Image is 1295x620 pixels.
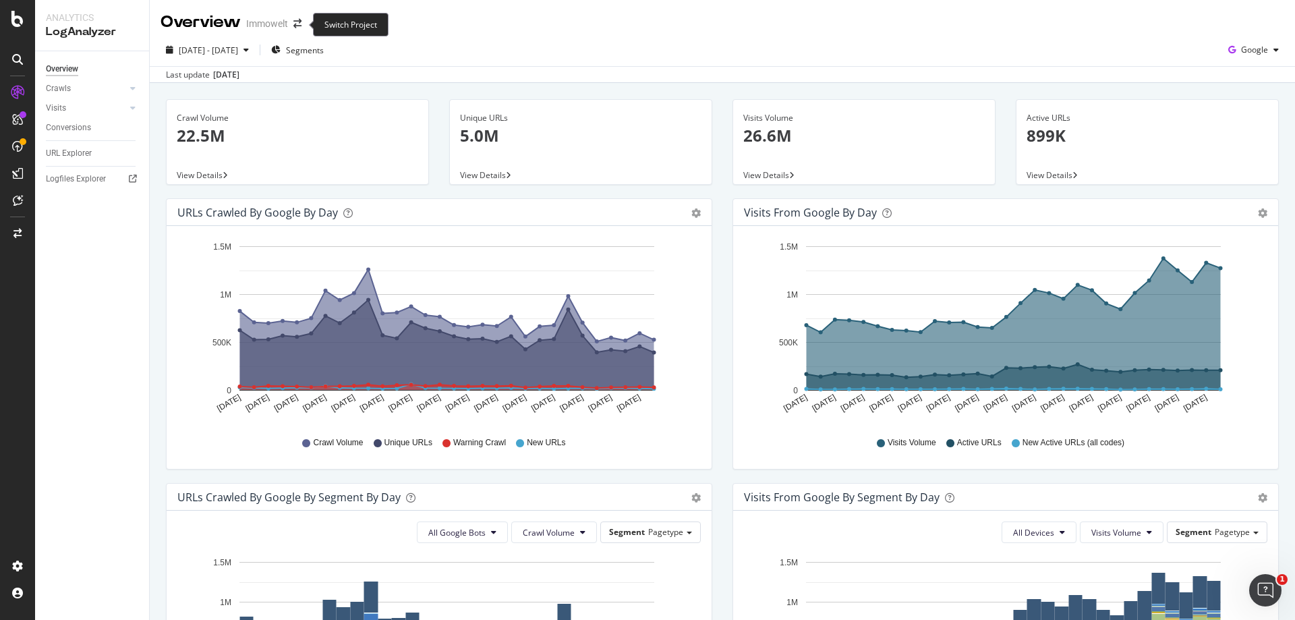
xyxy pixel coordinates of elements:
button: Segments [266,39,329,61]
div: Visits Volume [743,112,985,124]
span: Crawl Volume [523,527,575,538]
text: 1M [220,290,231,300]
p: 5.0M [460,124,701,147]
a: Crawls [46,82,126,96]
div: Active URLs [1027,112,1268,124]
div: [DATE] [213,69,239,81]
text: 1.5M [213,242,231,252]
span: All Google Bots [428,527,486,538]
span: View Details [743,169,789,181]
div: Visits from Google by day [744,206,877,219]
text: [DATE] [444,393,471,414]
div: LogAnalyzer [46,24,138,40]
button: Google [1223,39,1284,61]
text: [DATE] [244,393,271,414]
a: Logfiles Explorer [46,172,140,186]
div: Visits from Google By Segment By Day [744,490,940,504]
div: Conversions [46,121,91,135]
text: [DATE] [1096,393,1123,414]
text: [DATE] [839,393,866,414]
div: URLs Crawled by Google by day [177,206,338,219]
span: Visits Volume [888,437,936,449]
span: View Details [1027,169,1072,181]
iframe: Intercom live chat [1249,574,1282,607]
text: [DATE] [982,393,1009,414]
a: Conversions [46,121,140,135]
button: Crawl Volume [511,522,597,543]
span: Google [1241,44,1268,55]
text: 1M [786,598,798,607]
span: View Details [460,169,506,181]
text: [DATE] [896,393,923,414]
div: URL Explorer [46,146,92,161]
button: [DATE] - [DATE] [161,39,254,61]
span: Segment [609,526,645,538]
span: View Details [177,169,223,181]
svg: A chart. [177,237,696,424]
text: 1M [786,290,798,300]
text: [DATE] [558,393,585,414]
text: [DATE] [782,393,809,414]
span: New URLs [527,437,565,449]
div: Overview [46,62,78,76]
a: URL Explorer [46,146,140,161]
span: New Active URLs (all codes) [1023,437,1124,449]
span: Pagetype [648,526,683,538]
div: Unique URLs [460,112,701,124]
text: [DATE] [301,393,328,414]
div: gear [691,493,701,503]
button: All Devices [1002,522,1076,543]
text: [DATE] [1153,393,1180,414]
div: gear [1258,493,1267,503]
div: gear [1258,208,1267,218]
text: [DATE] [811,393,838,414]
text: 0 [227,386,231,395]
p: 899K [1027,124,1268,147]
button: All Google Bots [417,522,508,543]
text: [DATE] [1068,393,1095,414]
text: 500K [779,338,798,347]
text: [DATE] [867,393,894,414]
text: 1.5M [213,558,231,567]
text: [DATE] [1039,393,1066,414]
text: [DATE] [1010,393,1037,414]
div: Immowelt [246,17,288,30]
span: 1 [1277,574,1288,585]
div: Last update [166,69,239,81]
text: [DATE] [1125,393,1152,414]
p: 22.5M [177,124,418,147]
text: [DATE] [472,393,499,414]
span: Active URLs [957,437,1002,449]
span: Visits Volume [1091,527,1141,538]
text: [DATE] [529,393,556,414]
text: [DATE] [615,393,642,414]
div: Visits [46,101,66,115]
text: [DATE] [330,393,357,414]
div: Switch Project [313,13,388,36]
a: Overview [46,62,140,76]
svg: A chart. [744,237,1263,424]
div: Logfiles Explorer [46,172,106,186]
text: 0 [793,386,798,395]
text: [DATE] [953,393,980,414]
text: [DATE] [386,393,413,414]
span: Warning Crawl [453,437,506,449]
button: Visits Volume [1080,522,1163,543]
text: [DATE] [1182,393,1209,414]
div: Overview [161,11,241,34]
text: [DATE] [587,393,614,414]
span: All Devices [1013,527,1054,538]
div: Crawl Volume [177,112,418,124]
div: arrow-right-arrow-left [293,19,301,28]
a: Visits [46,101,126,115]
div: Analytics [46,11,138,24]
span: Unique URLs [384,437,432,449]
text: 1M [220,598,231,607]
text: [DATE] [215,393,242,414]
div: gear [691,208,701,218]
span: Pagetype [1215,526,1250,538]
text: [DATE] [358,393,385,414]
span: Segments [286,45,324,56]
